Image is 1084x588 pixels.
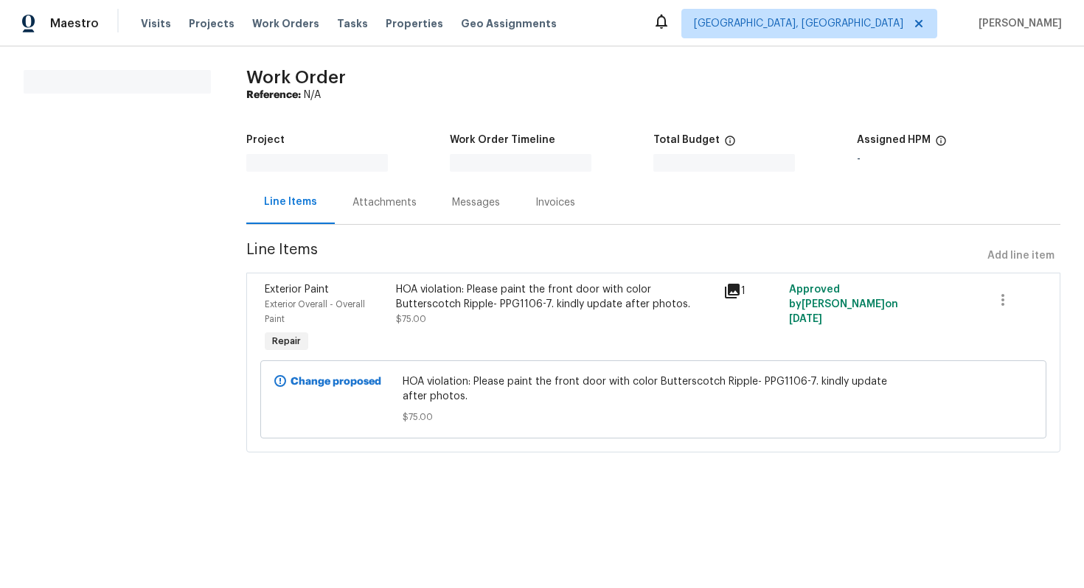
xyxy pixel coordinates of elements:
[973,16,1062,31] span: [PERSON_NAME]
[935,135,947,154] span: The hpm assigned to this work order.
[50,16,99,31] span: Maestro
[396,282,715,312] div: HOA violation: Please paint the front door with color Butterscotch Ripple- PPG1106-7. kindly upda...
[265,300,365,323] span: Exterior Overall - Overall Paint
[141,16,171,31] span: Visits
[452,195,500,210] div: Messages
[246,90,301,100] b: Reference:
[461,16,557,31] span: Geo Assignments
[450,135,555,145] h5: Work Order Timeline
[252,16,319,31] span: Work Orders
[265,284,329,295] span: Exterior Paint
[264,195,317,209] div: Line Items
[246,135,285,145] h5: Project
[403,410,905,424] span: $75.00
[789,284,898,324] span: Approved by [PERSON_NAME] on
[352,195,417,210] div: Attachments
[403,374,905,404] span: HOA violation: Please paint the front door with color Butterscotch Ripple- PPG1106-7. kindly upda...
[246,242,981,270] span: Line Items
[535,195,575,210] div: Invoices
[724,135,736,154] span: The total cost of line items that have been proposed by Opendoor. This sum includes line items th...
[337,18,368,29] span: Tasks
[653,135,720,145] h5: Total Budget
[694,16,903,31] span: [GEOGRAPHIC_DATA], [GEOGRAPHIC_DATA]
[246,69,346,86] span: Work Order
[386,16,443,31] span: Properties
[396,315,426,323] span: $75.00
[246,88,1060,102] div: N/A
[723,282,780,300] div: 1
[266,334,307,349] span: Repair
[189,16,234,31] span: Projects
[857,154,1060,164] div: -
[789,314,822,324] span: [DATE]
[291,377,381,387] b: Change proposed
[857,135,931,145] h5: Assigned HPM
